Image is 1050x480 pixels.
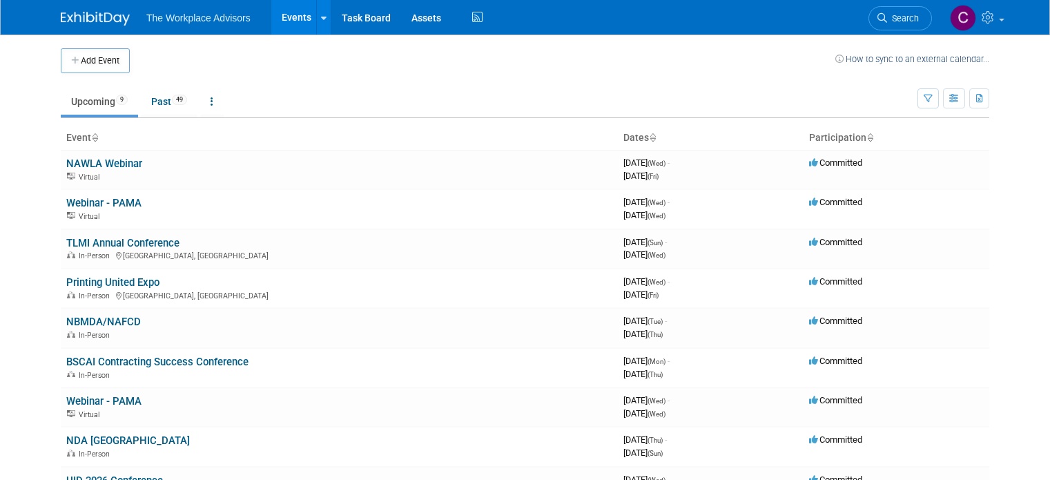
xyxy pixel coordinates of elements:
span: (Wed) [648,410,665,418]
span: [DATE] [623,356,670,366]
span: In-Person [79,291,114,300]
span: Virtual [79,173,104,182]
span: [DATE] [623,157,670,168]
span: [DATE] [623,289,659,300]
span: 49 [172,95,187,105]
span: Committed [809,197,862,207]
a: Webinar - PAMA [66,197,142,209]
span: (Sun) [648,450,663,457]
div: [GEOGRAPHIC_DATA], [GEOGRAPHIC_DATA] [66,249,612,260]
img: Claudia St. John [950,5,976,31]
span: Committed [809,237,862,247]
a: Webinar - PAMA [66,395,142,407]
span: (Wed) [648,212,665,220]
span: Virtual [79,410,104,419]
span: (Wed) [648,199,665,207]
img: Virtual Event [67,212,75,219]
span: (Fri) [648,173,659,180]
img: ExhibitDay [61,12,130,26]
img: In-Person Event [67,450,75,457]
th: Participation [804,126,989,150]
span: [DATE] [623,237,667,247]
img: Virtual Event [67,173,75,180]
span: [DATE] [623,408,665,419]
span: - [668,157,670,168]
a: NBMDA/NAFCD [66,316,141,328]
span: (Mon) [648,358,665,365]
span: (Sun) [648,239,663,247]
span: 9 [116,95,128,105]
span: [DATE] [623,369,663,379]
a: Search [868,6,932,30]
span: In-Person [79,371,114,380]
span: (Thu) [648,331,663,338]
a: BSCAI Contracting Success Conference [66,356,249,368]
a: NDA [GEOGRAPHIC_DATA] [66,434,190,447]
a: Printing United Expo [66,276,159,289]
span: Virtual [79,212,104,221]
span: - [665,434,667,445]
img: In-Person Event [67,251,75,258]
span: (Wed) [648,160,665,167]
span: Committed [809,395,862,405]
img: In-Person Event [67,371,75,378]
span: [DATE] [623,316,667,326]
a: Sort by Event Name [91,132,98,143]
span: In-Person [79,251,114,260]
span: - [668,356,670,366]
th: Event [61,126,618,150]
span: The Workplace Advisors [146,12,251,23]
a: How to sync to an external calendar... [835,54,989,64]
th: Dates [618,126,804,150]
a: Past49 [141,88,197,115]
span: (Fri) [648,291,659,299]
span: [DATE] [623,249,665,260]
span: [DATE] [623,276,670,287]
img: In-Person Event [67,331,75,338]
a: Upcoming9 [61,88,138,115]
span: - [665,237,667,247]
span: Committed [809,434,862,445]
span: - [665,316,667,326]
span: (Wed) [648,251,665,259]
a: NAWLA Webinar [66,157,142,170]
img: In-Person Event [67,291,75,298]
span: - [668,276,670,287]
span: - [668,395,670,405]
a: Sort by Participation Type [866,132,873,143]
span: [DATE] [623,448,663,458]
span: (Tue) [648,318,663,325]
span: [DATE] [623,171,659,181]
span: Committed [809,276,862,287]
span: [DATE] [623,197,670,207]
span: In-Person [79,450,114,459]
span: Committed [809,157,862,168]
img: Virtual Event [67,410,75,417]
span: Search [887,13,919,23]
span: In-Person [79,331,114,340]
button: Add Event [61,48,130,73]
span: (Wed) [648,397,665,405]
a: TLMI Annual Conference [66,237,179,249]
span: [DATE] [623,329,663,339]
span: (Wed) [648,278,665,286]
span: [DATE] [623,395,670,405]
span: - [668,197,670,207]
span: (Thu) [648,371,663,378]
span: Committed [809,316,862,326]
span: (Thu) [648,436,663,444]
div: [GEOGRAPHIC_DATA], [GEOGRAPHIC_DATA] [66,289,612,300]
a: Sort by Start Date [649,132,656,143]
span: [DATE] [623,434,667,445]
span: [DATE] [623,210,665,220]
span: Committed [809,356,862,366]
